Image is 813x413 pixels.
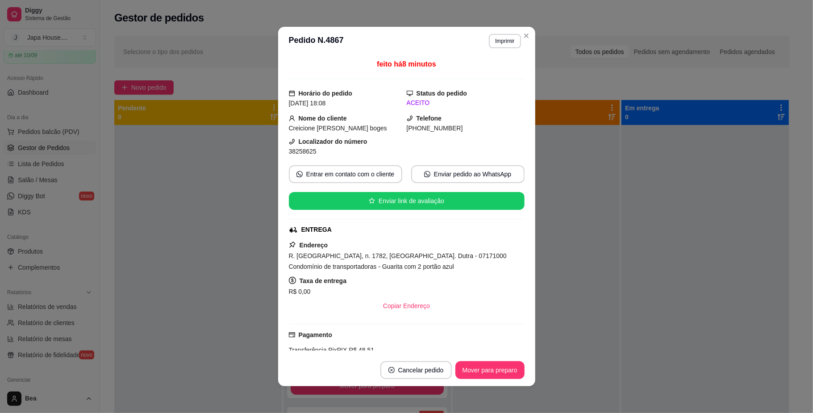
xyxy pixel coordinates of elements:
[411,165,525,183] button: whats-appEnviar pedido ao WhatsApp
[289,277,296,284] span: dollar
[289,125,387,132] span: Creicione [PERSON_NAME] boges
[377,60,436,68] span: feito há 8 minutos
[301,225,332,234] div: ENTREGA
[289,332,295,338] span: credit-card
[376,297,437,315] button: Copiar Endereço
[289,241,296,248] span: pushpin
[296,171,303,177] span: whats-app
[519,29,534,43] button: Close
[299,331,332,338] strong: Pagamento
[407,98,525,108] div: ACEITO
[289,90,295,96] span: calendar
[289,148,317,155] span: 38258625
[299,115,347,122] strong: Nome do cliente
[489,34,521,48] button: Imprimir
[300,277,347,284] strong: Taxa de entrega
[299,138,367,145] strong: Localizador do número
[289,252,507,270] span: R. [GEOGRAPHIC_DATA], n. 1782, [GEOGRAPHIC_DATA]. Dutra - 07171000 Condomínio de transportadoras ...
[417,90,467,97] strong: Status do pedido
[380,361,452,379] button: close-circleCancelar pedido
[289,100,326,107] span: [DATE] 18:08
[289,346,347,354] span: Transferência Pix PIX
[455,361,525,379] button: Mover para preparo
[347,346,375,354] span: R$ 48,51
[388,367,395,373] span: close-circle
[407,90,413,96] span: desktop
[289,288,311,295] span: R$ 0,00
[424,171,430,177] span: whats-app
[289,192,525,210] button: starEnviar link de avaliação
[407,125,463,132] span: [PHONE_NUMBER]
[289,115,295,121] span: user
[289,138,295,145] span: phone
[369,198,375,204] span: star
[300,242,328,249] strong: Endereço
[299,90,353,97] strong: Horário do pedido
[417,115,442,122] strong: Telefone
[289,34,344,48] h3: Pedido N. 4867
[289,165,402,183] button: whats-appEntrar em contato com o cliente
[407,115,413,121] span: phone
